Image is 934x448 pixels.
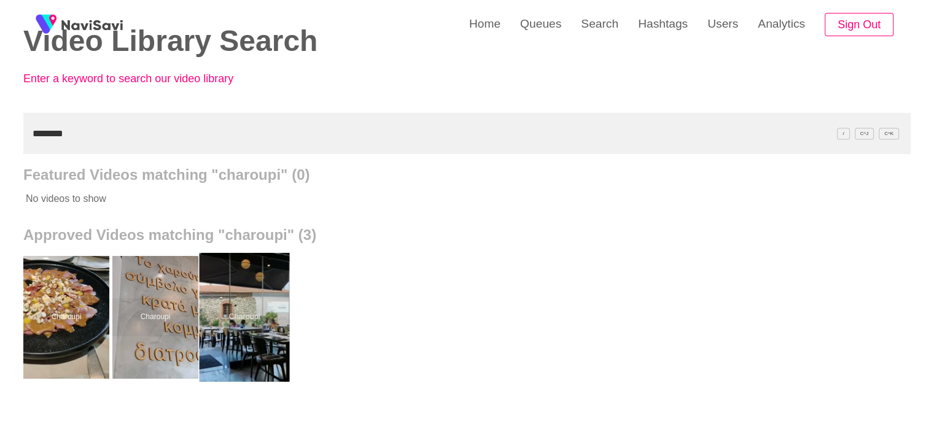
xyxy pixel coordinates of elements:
[23,256,112,379] a: CharoupiCharoupi
[112,256,201,379] a: CharoupiCharoupi
[837,128,849,139] span: /
[879,128,899,139] span: C^K
[31,9,61,40] img: fireSpot
[855,128,874,139] span: C^J
[23,166,911,183] h2: Featured Videos matching "charoupi" (0)
[201,256,290,379] a: CharoupiCharoupi
[23,226,911,244] h2: Approved Videos matching "charoupi" (3)
[23,72,294,85] p: Enter a keyword to search our video library
[61,18,123,31] img: fireSpot
[825,13,893,37] button: Sign Out
[23,183,822,214] p: No videos to show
